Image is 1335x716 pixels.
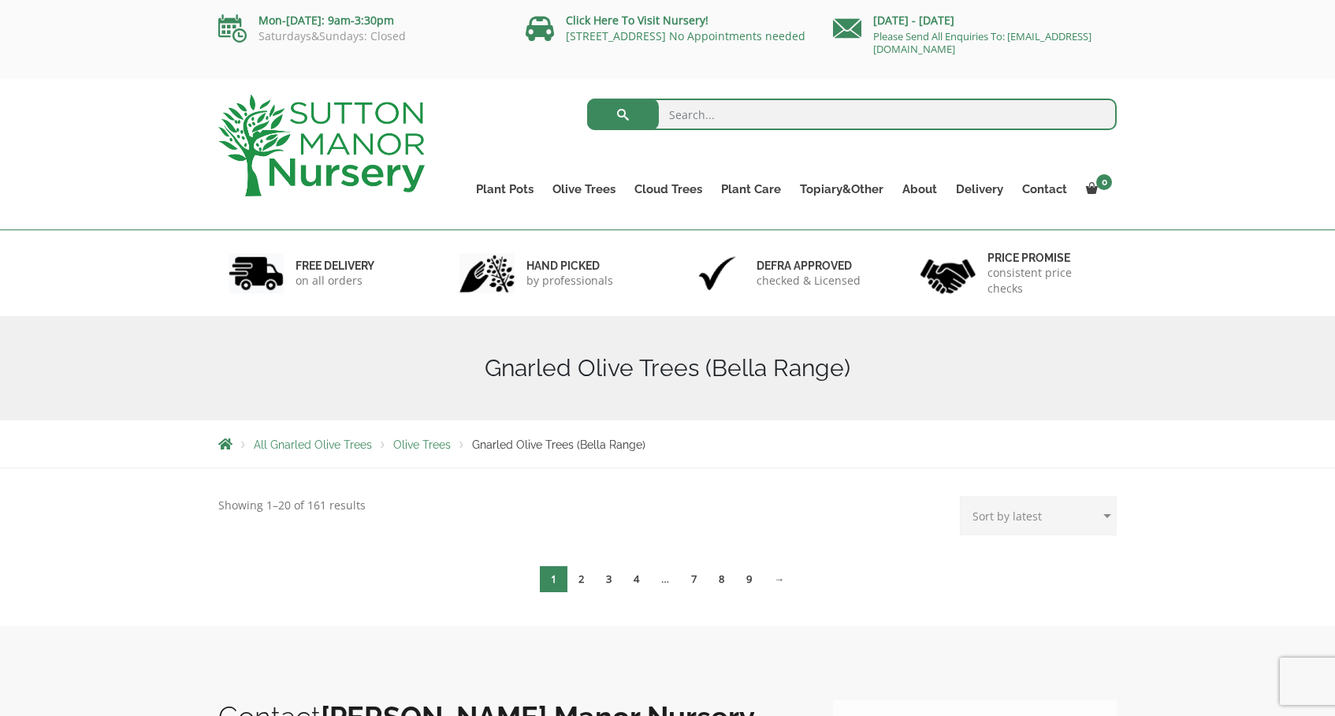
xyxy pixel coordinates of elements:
[218,565,1117,599] nav: Product Pagination
[218,438,1117,450] nav: Breadcrumbs
[833,11,1117,30] p: [DATE] - [DATE]
[893,178,946,200] a: About
[218,11,502,30] p: Mon-[DATE]: 9am-3:30pm
[757,259,861,273] h6: Defra approved
[393,438,451,451] a: Olive Trees
[566,28,805,43] a: [STREET_ADDRESS] No Appointments needed
[1013,178,1077,200] a: Contact
[526,273,613,289] p: by professionals
[526,259,613,273] h6: hand picked
[566,13,708,28] a: Click Here To Visit Nursery!
[960,496,1117,535] select: Shop order
[229,253,284,293] img: 1.jpg
[873,29,1091,56] a: Please Send All Enquiries To: [EMAIL_ADDRESS][DOMAIN_NAME]
[708,566,735,592] a: Page 8
[218,354,1117,382] h1: Gnarled Olive Trees (Bella Range)
[567,566,595,592] a: Page 2
[735,566,763,592] a: Page 9
[218,30,502,43] p: Saturdays&Sundays: Closed
[625,178,712,200] a: Cloud Trees
[623,566,650,592] a: Page 4
[987,251,1107,265] h6: Price promise
[946,178,1013,200] a: Delivery
[920,249,976,297] img: 4.jpg
[540,566,567,592] span: Page 1
[459,253,515,293] img: 2.jpg
[543,178,625,200] a: Olive Trees
[680,566,708,592] a: Page 7
[1077,178,1117,200] a: 0
[587,99,1117,130] input: Search...
[757,273,861,289] p: checked & Licensed
[595,566,623,592] a: Page 3
[296,259,374,273] h6: FREE DELIVERY
[254,438,372,451] a: All Gnarled Olive Trees
[218,95,425,196] img: logo
[712,178,790,200] a: Plant Care
[472,438,645,451] span: Gnarled Olive Trees (Bella Range)
[763,566,795,592] a: →
[790,178,893,200] a: Topiary&Other
[467,178,543,200] a: Plant Pots
[218,496,366,515] p: Showing 1–20 of 161 results
[296,273,374,289] p: on all orders
[1096,174,1112,190] span: 0
[690,253,745,293] img: 3.jpg
[650,566,680,592] span: …
[987,265,1107,296] p: consistent price checks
